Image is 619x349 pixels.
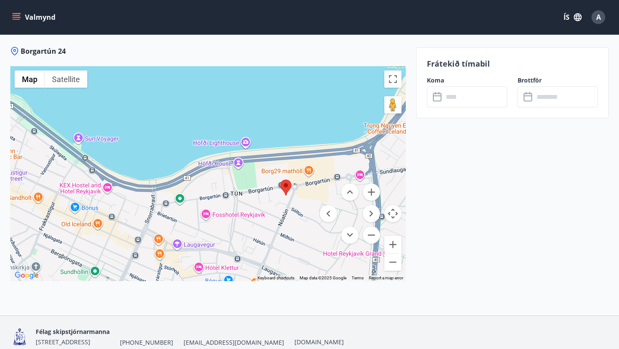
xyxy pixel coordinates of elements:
button: Show street map [15,70,45,88]
a: Terms (opens in new tab) [352,276,364,280]
button: Zoom out [363,227,380,244]
span: A [596,12,601,22]
img: Google [12,270,41,281]
a: Report a map error [369,276,403,280]
span: Félag skipstjórnarmanna [36,328,110,336]
span: [STREET_ADDRESS] [36,338,90,346]
button: Toggle fullscreen view [384,70,401,88]
button: Move down [341,227,359,244]
button: Zoom in [363,184,380,201]
button: A [588,7,609,28]
span: Borgartún 24 [21,46,66,56]
span: [PHONE_NUMBER] [120,338,173,347]
button: Move left [320,205,337,222]
button: menu [10,9,59,25]
button: ÍS [559,9,586,25]
label: Koma [427,76,507,85]
button: Drag Pegman onto the map to open Street View [384,96,401,113]
button: Zoom out [384,254,401,271]
button: Move right [363,205,380,222]
img: 4fX9JWmG4twATeQ1ej6n556Sc8UHidsvxQtc86h8.png [10,328,29,346]
p: Frátekið tímabil [427,58,598,69]
button: Move up [341,184,359,201]
a: [DOMAIN_NAME] [294,338,344,346]
button: Map camera controls [384,205,401,222]
span: Map data ©2025 Google [300,276,346,280]
button: Zoom in [384,236,401,253]
button: Show satellite imagery [45,70,87,88]
button: Keyboard shortcuts [257,275,294,281]
span: [EMAIL_ADDRESS][DOMAIN_NAME] [184,338,284,347]
a: Open this area in Google Maps (opens a new window) [12,270,41,281]
label: Brottför [518,76,598,85]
